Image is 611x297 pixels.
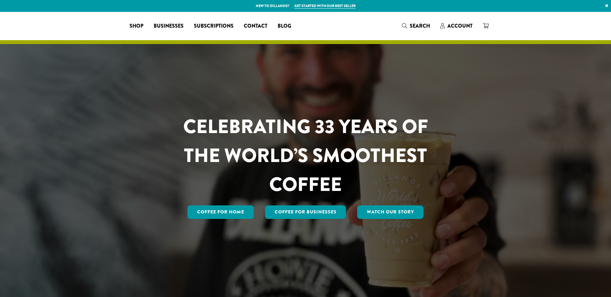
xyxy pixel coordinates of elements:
a: Coffee for Home [187,205,254,219]
span: Account [447,22,473,30]
span: Blog [278,22,291,30]
a: Watch Our Story [357,205,424,219]
span: Subscriptions [194,22,234,30]
span: Businesses [154,22,184,30]
span: Search [410,22,430,30]
a: Shop [124,21,148,31]
h1: CELEBRATING 33 YEARS OF THE WORLD’S SMOOTHEST COFFEE [164,112,447,199]
a: Get started with our best seller [294,3,356,9]
a: Coffee For Businesses [265,205,346,219]
span: Contact [244,22,267,30]
a: Search [397,21,435,31]
span: Shop [129,22,143,30]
